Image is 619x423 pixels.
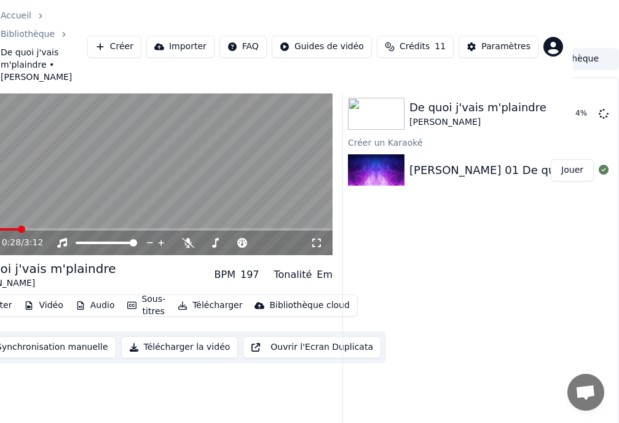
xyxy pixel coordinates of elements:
button: Jouer [551,159,594,181]
div: [PERSON_NAME] [409,116,546,128]
div: 197 [240,267,259,282]
div: BPM [215,267,235,282]
button: Créer [87,36,141,58]
button: Télécharger la vidéo [121,336,239,358]
div: Bibliothèque cloud [269,299,349,312]
button: Audio [71,297,120,314]
div: / [2,237,31,249]
button: Sous-titres [122,291,171,320]
div: Tonalité [274,267,312,282]
div: De quoi j'vais m'plaindre [409,99,546,116]
span: De quoi j'vais m'plaindre • [PERSON_NAME] [1,47,87,84]
button: Paramètres [459,36,538,58]
span: 11 [435,41,446,53]
button: FAQ [219,36,267,58]
span: 0:28 [2,237,21,249]
div: Créer un Karaoké [343,135,618,149]
div: Ouvrir le chat [567,374,604,411]
button: Vidéo [19,297,68,314]
button: Importer [146,36,215,58]
button: Télécharger [173,297,247,314]
button: Ouvrir l'Ecran Duplicata [243,336,381,358]
button: Crédits11 [377,36,454,58]
div: 4 % [575,109,594,119]
span: Crédits [400,41,430,53]
div: Em [317,267,333,282]
button: Guides de vidéo [272,36,372,58]
nav: breadcrumb [1,10,87,84]
a: Bibliothèque [1,28,55,41]
a: Accueil [1,10,31,22]
div: Paramètres [481,41,530,53]
span: 3:12 [24,237,43,249]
